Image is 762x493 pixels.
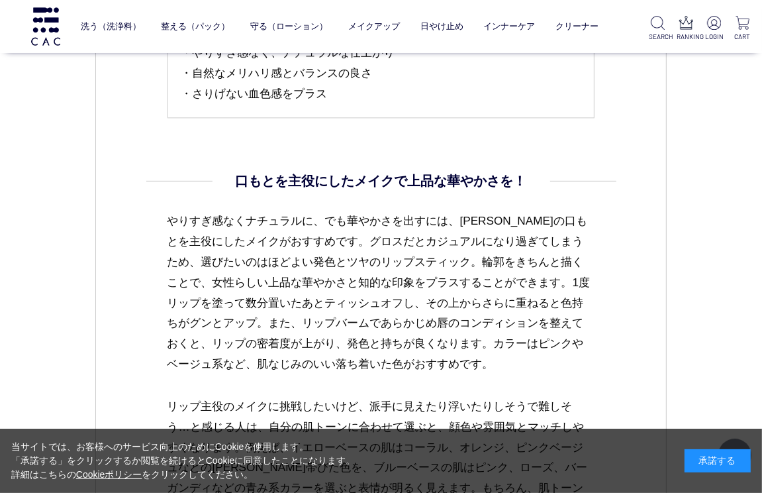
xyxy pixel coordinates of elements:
a: Cookieポリシー [76,469,142,480]
img: logo [29,7,62,45]
a: クリーナー [555,11,598,42]
p: CART [734,32,751,42]
a: 洗う（洗浄料） [81,11,141,42]
p: やりすぎ感なくナチュラルに、でも華やかさを出すには、[PERSON_NAME]の口もとを主役にしたメイクがおすすめです。グロスだとカジュアルになり過ぎてしまうため、選びたいのはほどよい発色とツヤ... [167,211,595,396]
a: 整える（パック） [161,11,230,42]
a: 守る（ローション） [250,11,328,42]
h4: 口もとを主役にしたメイクで上品な華やかさを！ [236,171,527,191]
div: 承諾する [685,449,751,472]
a: SEARCH [649,16,667,42]
p: SEARCH [649,32,667,42]
div: 当サイトでは、お客様へのサービス向上のためにCookieを使用します。 「承諾する」をクリックするか閲覧を続けるとCookieに同意したことになります。 詳細はこちらの をクリックしてください。 [11,440,356,482]
a: RANKING [677,16,695,42]
p: RANKING [677,32,695,42]
a: CART [734,16,751,42]
li: ・自然なメリハリ感とバランスの良さ [181,63,581,83]
a: メイクアップ [348,11,400,42]
li: ・さりげない血色感をプラス [181,83,581,104]
a: 日やけ止め [420,11,463,42]
p: LOGIN [705,32,723,42]
a: インナーケア [484,11,536,42]
a: LOGIN [705,16,723,42]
